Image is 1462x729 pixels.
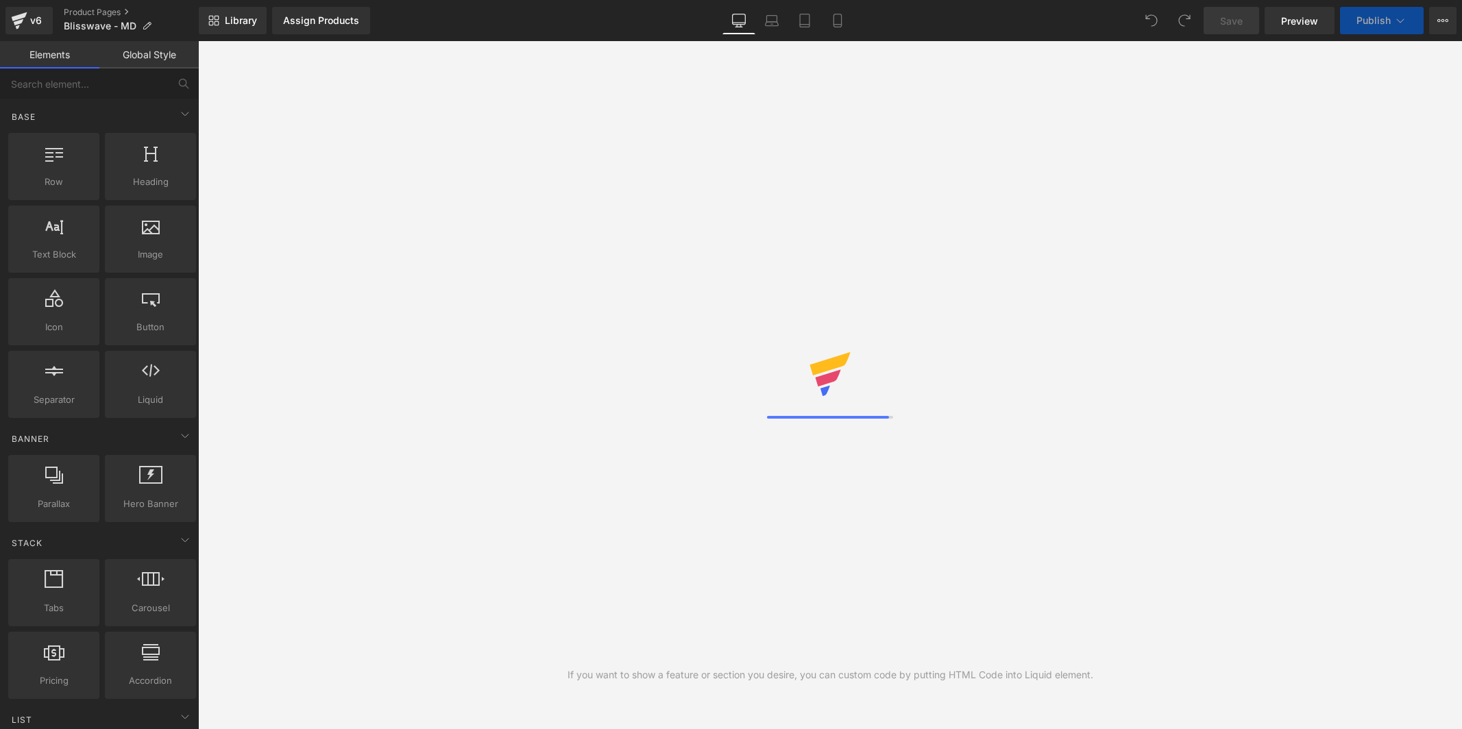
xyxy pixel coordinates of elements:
span: Accordion [109,674,192,688]
span: Pricing [12,674,95,688]
a: Preview [1265,7,1335,34]
div: If you want to show a feature or section you desire, you can custom code by putting HTML Code int... [568,667,1093,682]
button: Redo [1171,7,1198,34]
span: Separator [12,393,95,407]
a: New Library [199,7,267,34]
span: Tabs [12,601,95,615]
div: v6 [27,12,45,29]
span: Row [12,175,95,189]
span: Stack [10,536,44,549]
span: Banner [10,432,51,445]
span: Text Block [12,247,95,262]
a: Mobile [821,7,854,34]
span: Publish [1356,15,1391,26]
a: v6 [5,7,53,34]
a: Laptop [755,7,788,34]
button: More [1429,7,1457,34]
span: Heading [109,175,192,189]
span: Blisswave - MD [64,21,136,32]
span: Liquid [109,393,192,407]
span: Carousel [109,601,192,615]
span: Preview [1281,14,1318,28]
a: Global Style [99,41,199,69]
a: Product Pages [64,7,199,18]
span: Library [225,14,257,27]
span: Image [109,247,192,262]
button: Publish [1340,7,1424,34]
a: Tablet [788,7,821,34]
span: List [10,713,34,726]
span: Icon [12,320,95,334]
span: Base [10,110,37,123]
a: Desktop [722,7,755,34]
button: Undo [1138,7,1165,34]
span: Parallax [12,497,95,511]
span: Hero Banner [109,497,192,511]
div: Assign Products [283,15,359,26]
span: Save [1220,14,1243,28]
span: Button [109,320,192,334]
